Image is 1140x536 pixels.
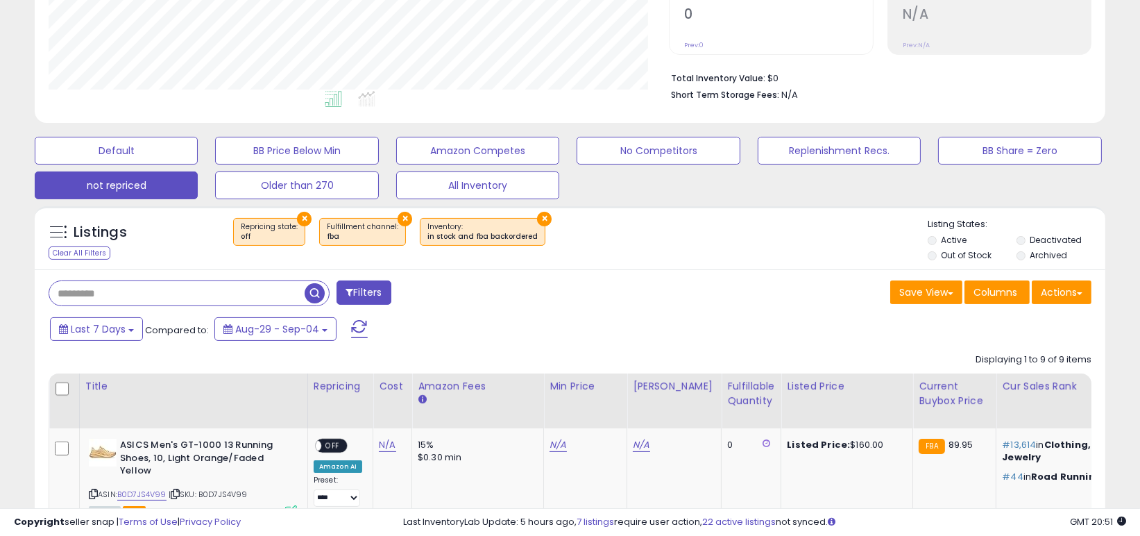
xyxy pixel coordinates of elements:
[71,322,126,336] span: Last 7 Days
[418,394,426,406] small: Amazon Fees.
[941,234,967,246] label: Active
[49,246,110,260] div: Clear All Filters
[1030,249,1067,261] label: Archived
[314,379,367,394] div: Repricing
[396,171,559,199] button: All Inventory
[781,88,798,101] span: N/A
[1002,470,1023,483] span: #44
[314,460,362,473] div: Amazon AI
[973,285,1017,299] span: Columns
[903,41,930,49] small: Prev: N/A
[427,221,538,242] span: Inventory :
[14,515,65,528] strong: Copyright
[418,439,533,451] div: 15%
[633,438,649,452] a: N/A
[727,379,775,408] div: Fulfillable Quantity
[919,439,944,454] small: FBA
[976,353,1091,367] div: Displaying 1 to 9 of 9 items
[215,137,378,165] button: BB Price Below Min
[928,218,1105,231] p: Listing States:
[74,223,127,242] h5: Listings
[337,280,391,305] button: Filters
[297,212,312,226] button: ×
[671,69,1081,85] li: $0
[14,516,241,529] div: seller snap | |
[418,379,538,394] div: Amazon Fees
[427,232,538,242] div: in stock and fba backordered
[1031,470,1102,483] span: Road Running
[1032,280,1091,304] button: Actions
[671,72,765,84] b: Total Inventory Value:
[684,41,704,49] small: Prev: 0
[787,438,850,451] b: Listed Price:
[1002,471,1138,483] p: in
[1002,438,1134,464] span: Clothing, Shoes & Jewelry
[948,438,973,451] span: 89.95
[379,379,406,394] div: Cost
[787,439,902,451] div: $160.00
[903,6,1091,25] h2: N/A
[941,249,992,261] label: Out of Stock
[180,515,241,528] a: Privacy Policy
[938,137,1101,165] button: BB Share = Zero
[537,212,552,226] button: ×
[119,515,178,528] a: Terms of Use
[727,439,770,451] div: 0
[396,137,559,165] button: Amazon Competes
[758,137,921,165] button: Replenishment Recs.
[577,515,614,528] a: 7 listings
[964,280,1030,304] button: Columns
[787,379,907,394] div: Listed Price
[550,379,621,394] div: Min Price
[671,89,779,101] b: Short Term Storage Fees:
[145,324,209,337] span: Compared to:
[418,451,533,464] div: $0.30 min
[314,476,362,506] div: Preset:
[1070,515,1126,528] span: 2025-09-12 20:51 GMT
[577,137,740,165] button: No Competitors
[35,171,198,199] button: not repriced
[50,317,143,341] button: Last 7 Days
[327,232,398,242] div: fba
[169,489,248,500] span: | SKU: B0D7JS4V99
[241,221,298,242] span: Repricing state :
[35,137,198,165] button: Default
[117,489,167,501] a: B0D7JS4V99
[550,438,566,452] a: N/A
[633,379,715,394] div: [PERSON_NAME]
[321,440,343,452] span: OFF
[919,379,990,408] div: Current Buybox Price
[1030,234,1082,246] label: Deactivated
[684,6,872,25] h2: 0
[890,280,962,304] button: Save View
[120,439,289,481] b: ASICS Men's GT-1000 13 Running Shoes, 10, Light Orange/Faded Yellow
[702,515,776,528] a: 22 active listings
[235,322,319,336] span: Aug-29 - Sep-04
[403,516,1126,529] div: Last InventoryLab Update: 5 hours ago, require user action, not synced.
[241,232,298,242] div: off
[398,212,412,226] button: ×
[1002,438,1036,451] span: #13,614
[215,171,378,199] button: Older than 270
[1002,439,1138,464] p: in
[85,379,302,394] div: Title
[89,439,117,467] img: 31fU9mkjMDL._SL40_.jpg
[379,438,395,452] a: N/A
[214,317,337,341] button: Aug-29 - Sep-04
[327,221,398,242] span: Fulfillment channel :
